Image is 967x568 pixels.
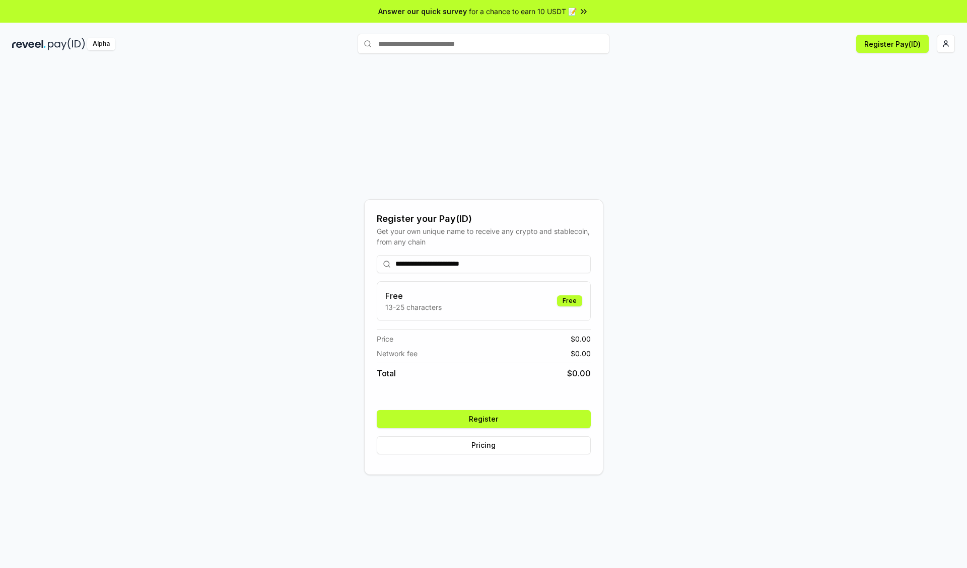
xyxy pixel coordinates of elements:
[377,226,591,247] div: Get your own unique name to receive any crypto and stablecoin, from any chain
[571,334,591,344] span: $ 0.00
[377,334,393,344] span: Price
[87,38,115,50] div: Alpha
[385,302,442,312] p: 13-25 characters
[557,295,582,306] div: Free
[377,367,396,379] span: Total
[856,35,929,53] button: Register Pay(ID)
[377,212,591,226] div: Register your Pay(ID)
[377,436,591,454] button: Pricing
[12,38,46,50] img: reveel_dark
[377,410,591,428] button: Register
[378,6,467,17] span: Answer our quick survey
[48,38,85,50] img: pay_id
[385,290,442,302] h3: Free
[377,348,418,359] span: Network fee
[567,367,591,379] span: $ 0.00
[571,348,591,359] span: $ 0.00
[469,6,577,17] span: for a chance to earn 10 USDT 📝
